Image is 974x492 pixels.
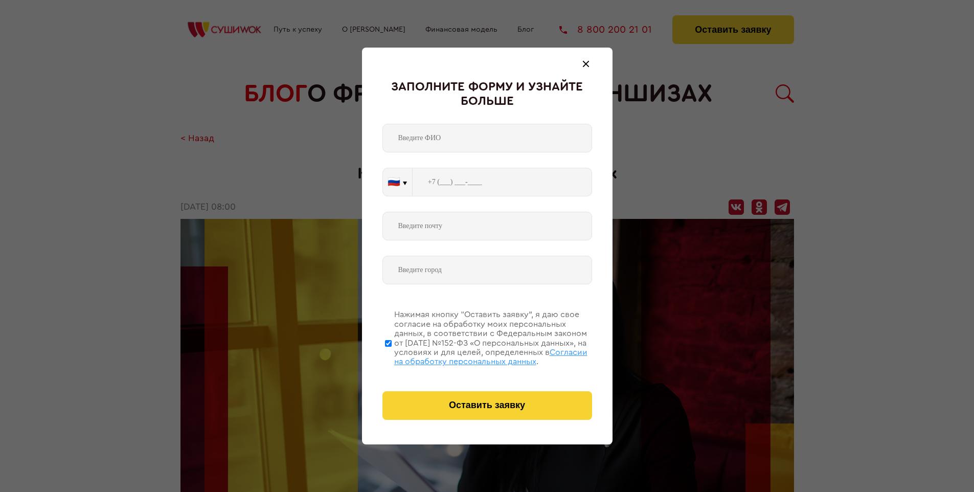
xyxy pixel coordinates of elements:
[382,391,592,420] button: Оставить заявку
[413,168,592,196] input: +7 (___) ___-____
[394,348,587,366] span: Согласии на обработку персональных данных
[382,80,592,108] div: Заполните форму и узнайте больше
[382,212,592,240] input: Введите почту
[394,310,592,366] div: Нажимая кнопку “Оставить заявку”, я даю свое согласие на обработку моих персональных данных, в со...
[383,168,412,196] button: 🇷🇺
[382,124,592,152] input: Введите ФИО
[382,256,592,284] input: Введите город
